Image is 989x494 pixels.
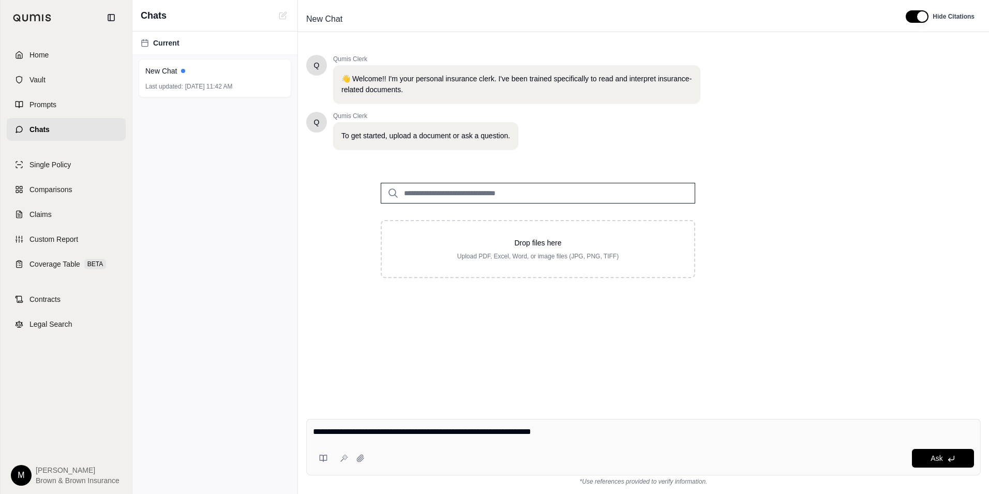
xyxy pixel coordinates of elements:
div: *Use references provided to verify information. [306,475,981,486]
span: Chats [141,8,167,23]
a: Prompts [7,93,126,116]
a: Claims [7,203,126,226]
span: BETA [84,259,106,269]
span: [PERSON_NAME] [36,465,119,475]
div: M [11,465,32,486]
a: Comparisons [7,178,126,201]
a: Custom Report [7,228,126,251]
span: Current [153,38,179,48]
span: New Chat [145,66,177,76]
a: Single Policy [7,153,126,176]
span: Prompts [29,99,56,110]
span: Coverage Table [29,259,80,269]
span: Legal Search [29,319,72,329]
a: Vault [7,68,126,91]
span: [DATE] 11:42 AM [185,82,233,91]
span: New Chat [302,11,347,27]
span: Hello [314,60,320,70]
span: Contracts [29,294,61,304]
span: Custom Report [29,234,78,244]
a: Contracts [7,288,126,311]
a: Coverage TableBETA [7,253,126,275]
span: Chats [29,124,50,135]
span: Comparisons [29,184,72,195]
p: Drop files here [398,238,678,248]
a: Legal Search [7,313,126,336]
a: Home [7,43,126,66]
span: Qumis Clerk [333,112,518,120]
span: Ask [931,454,942,462]
img: Qumis Logo [13,14,52,22]
div: Edit Title [302,11,893,27]
span: Single Policy [29,159,71,170]
span: Hide Citations [933,12,975,21]
span: Home [29,50,49,60]
button: Collapse sidebar [103,9,119,26]
button: New Chat [277,9,289,22]
p: To get started, upload a document or ask a question. [341,130,510,141]
button: Ask [912,449,974,468]
p: 👋 Welcome!! I'm your personal insurance clerk. I've been trained specifically to read and interpr... [341,74,692,95]
p: Upload PDF, Excel, Word, or image files (JPG, PNG, TIFF) [398,252,678,260]
span: Brown & Brown Insurance [36,475,119,486]
span: Hello [314,117,320,127]
span: Last updated: [145,82,183,91]
a: Chats [7,118,126,141]
span: Qumis Clerk [333,55,700,63]
span: Vault [29,75,46,85]
span: Claims [29,209,52,220]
